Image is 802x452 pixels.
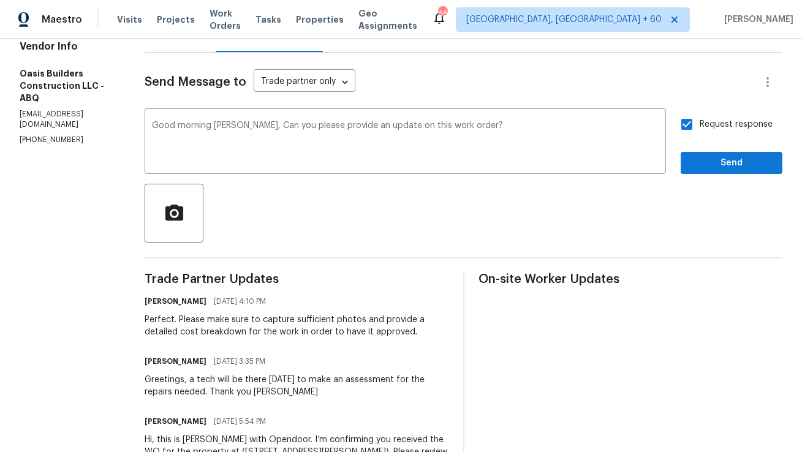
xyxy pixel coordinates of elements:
[20,109,115,130] p: [EMAIL_ADDRESS][DOMAIN_NAME]
[214,415,266,428] span: [DATE] 5:54 PM
[145,295,206,307] h6: [PERSON_NAME]
[145,273,448,285] span: Trade Partner Updates
[117,13,142,26] span: Visits
[438,7,447,20] div: 661
[210,7,241,32] span: Work Orders
[145,314,448,338] div: Perfect. Please make sure to capture sufficient photos and provide a detailed cost breakdown for ...
[681,152,782,175] button: Send
[20,67,115,104] h5: Oasis Builders Construction LLC - ABQ
[358,7,417,32] span: Geo Assignments
[214,355,265,367] span: [DATE] 3:35 PM
[255,15,281,24] span: Tasks
[152,121,659,164] textarea: Good morning [PERSON_NAME], Can you please provide an update on this work order?
[700,118,773,131] span: Request response
[145,355,206,367] h6: [PERSON_NAME]
[42,13,82,26] span: Maestro
[145,374,448,398] div: Greetings, a tech will be there [DATE] to make an assessment for the repairs needed. Thank you [P...
[20,40,115,53] h4: Vendor Info
[479,273,783,285] span: On-site Worker Updates
[719,13,793,26] span: [PERSON_NAME]
[254,72,355,92] div: Trade partner only
[690,156,773,171] span: Send
[145,415,206,428] h6: [PERSON_NAME]
[20,135,115,145] p: [PHONE_NUMBER]
[296,13,344,26] span: Properties
[466,13,662,26] span: [GEOGRAPHIC_DATA], [GEOGRAPHIC_DATA] + 60
[145,76,246,88] span: Send Message to
[157,13,195,26] span: Projects
[214,295,266,307] span: [DATE] 4:10 PM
